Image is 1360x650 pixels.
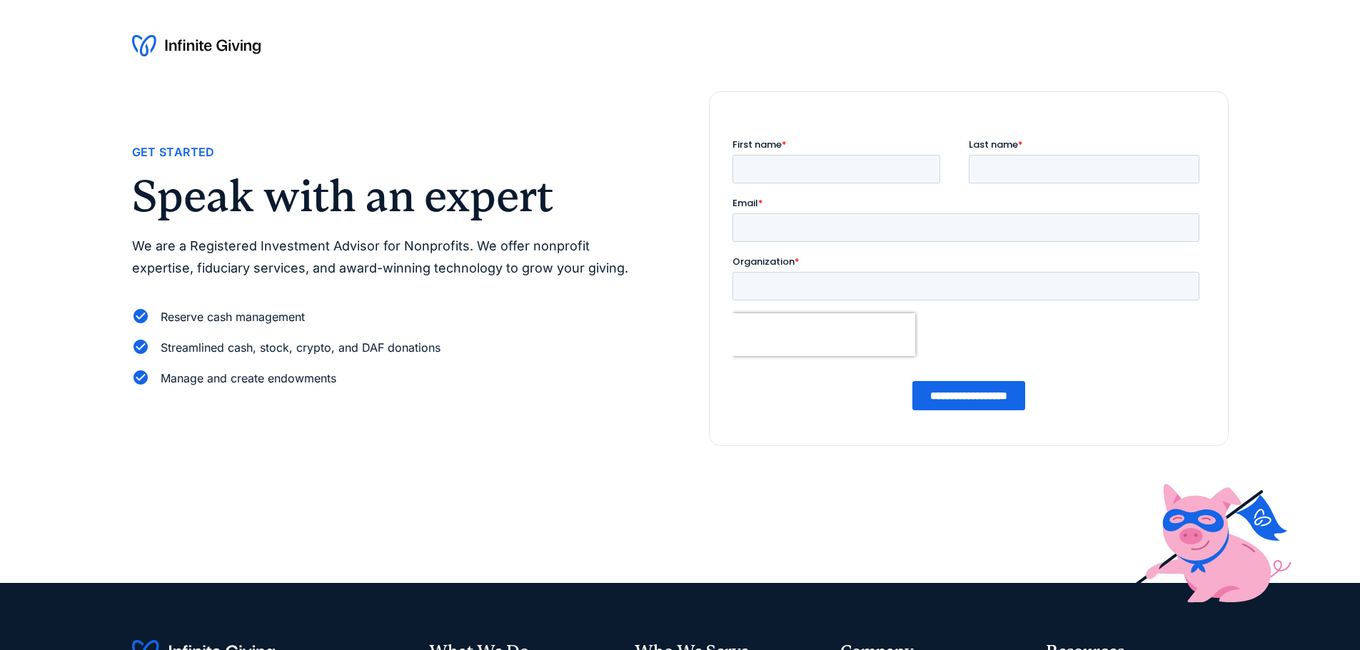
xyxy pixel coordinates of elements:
[132,143,215,162] div: Get Started
[161,338,440,357] div: Streamlined cash, stock, crypto, and DAF donations
[132,174,652,218] h2: Speak with an expert
[161,308,305,327] div: Reserve cash management
[732,138,1205,422] iframe: Form 0
[132,235,652,279] p: We are a Registered Investment Advisor for Nonprofits. We offer nonprofit expertise, fiduciary se...
[161,369,336,388] div: Manage and create endowments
